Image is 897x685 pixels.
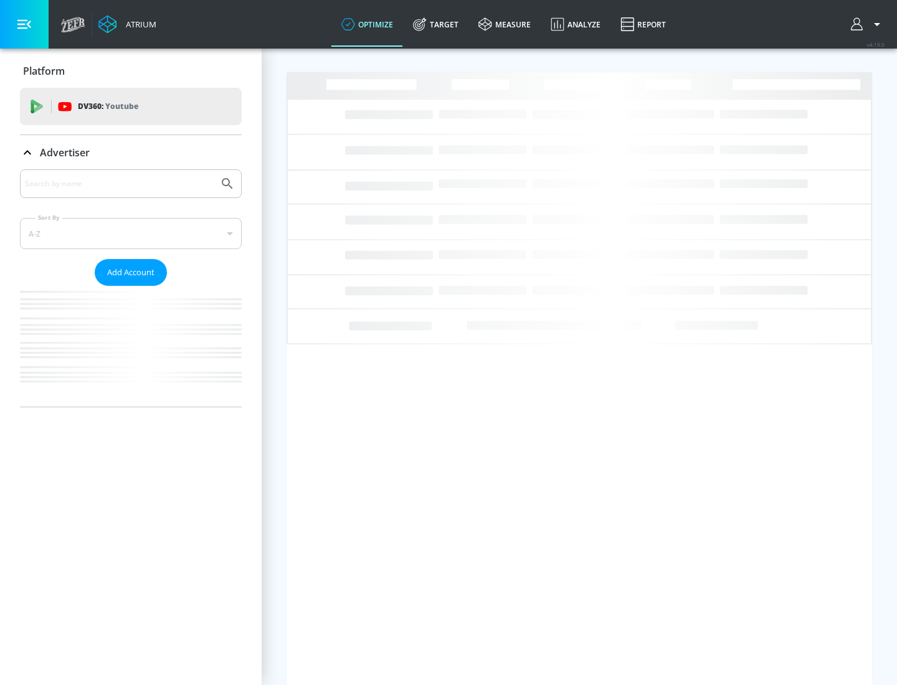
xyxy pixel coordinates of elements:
span: v 4.19.0 [867,41,885,48]
p: DV360: [78,100,138,113]
a: measure [468,2,541,47]
a: Report [610,2,676,47]
a: Atrium [98,15,156,34]
p: Advertiser [40,146,90,159]
button: Add Account [95,259,167,286]
p: Platform [23,64,65,78]
nav: list of Advertiser [20,286,242,407]
a: Target [403,2,468,47]
span: Add Account [107,265,154,280]
div: Advertiser [20,135,242,170]
input: Search by name [25,176,214,192]
div: Advertiser [20,169,242,407]
div: Platform [20,54,242,88]
label: Sort By [36,214,62,222]
a: Analyze [541,2,610,47]
div: DV360: Youtube [20,88,242,125]
div: A-Z [20,218,242,249]
p: Youtube [105,100,138,113]
a: optimize [331,2,403,47]
div: Atrium [121,19,156,30]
